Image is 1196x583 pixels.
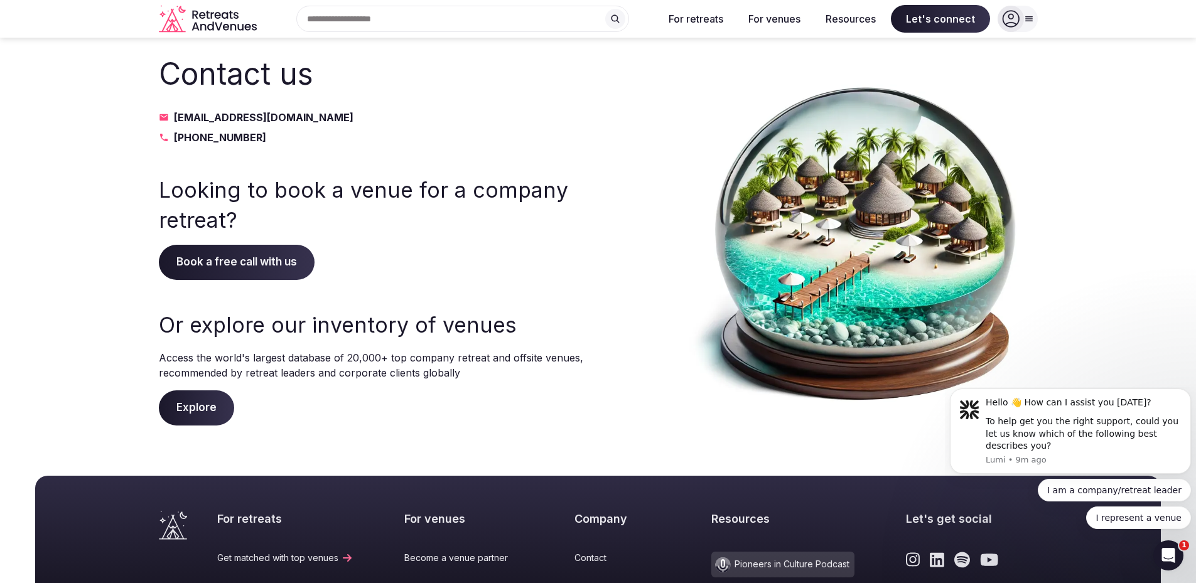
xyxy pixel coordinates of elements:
[930,552,944,568] a: Link to the retreats and venues LinkedIn page
[159,245,315,280] span: Book a free call with us
[738,5,811,33] button: For venues
[159,511,187,540] a: Visit the homepage
[945,387,1196,549] iframe: Intercom notifications message
[574,552,660,564] a: Contact
[816,5,886,33] button: Resources
[954,552,970,568] a: Link to the retreats and venues Spotify page
[711,552,854,577] a: Pioneers in Culture Podcast
[159,390,234,425] span: Explore
[711,511,854,527] h2: Resources
[1179,540,1189,550] span: 1
[159,401,234,414] a: Explore
[159,110,586,125] a: [EMAIL_ADDRESS][DOMAIN_NAME]
[404,511,523,527] h2: For venues
[980,552,998,568] a: Link to the retreats and venues Youtube page
[159,350,586,380] p: Access the world's largest database of 20,000+ top company retreat and offsite venues, recommende...
[891,5,990,33] span: Let's connect
[906,511,1038,527] h2: Let's get social
[159,5,259,33] svg: Retreats and Venues company logo
[574,511,660,527] h2: Company
[159,53,586,95] h2: Contact us
[404,552,523,564] a: Become a venue partner
[159,310,586,340] h3: Or explore our inventory of venues
[1153,540,1183,570] iframe: Intercom live chat
[659,5,733,33] button: For retreats
[159,255,315,268] a: Book a free call with us
[217,511,353,527] h2: For retreats
[159,130,586,145] a: [PHONE_NUMBER]
[686,53,1038,425] img: Contact us
[217,552,353,564] a: Get matched with top venues
[159,175,586,235] h3: Looking to book a venue for a company retreat?
[906,552,920,568] a: Link to the retreats and venues Instagram page
[159,5,259,33] a: Visit the homepage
